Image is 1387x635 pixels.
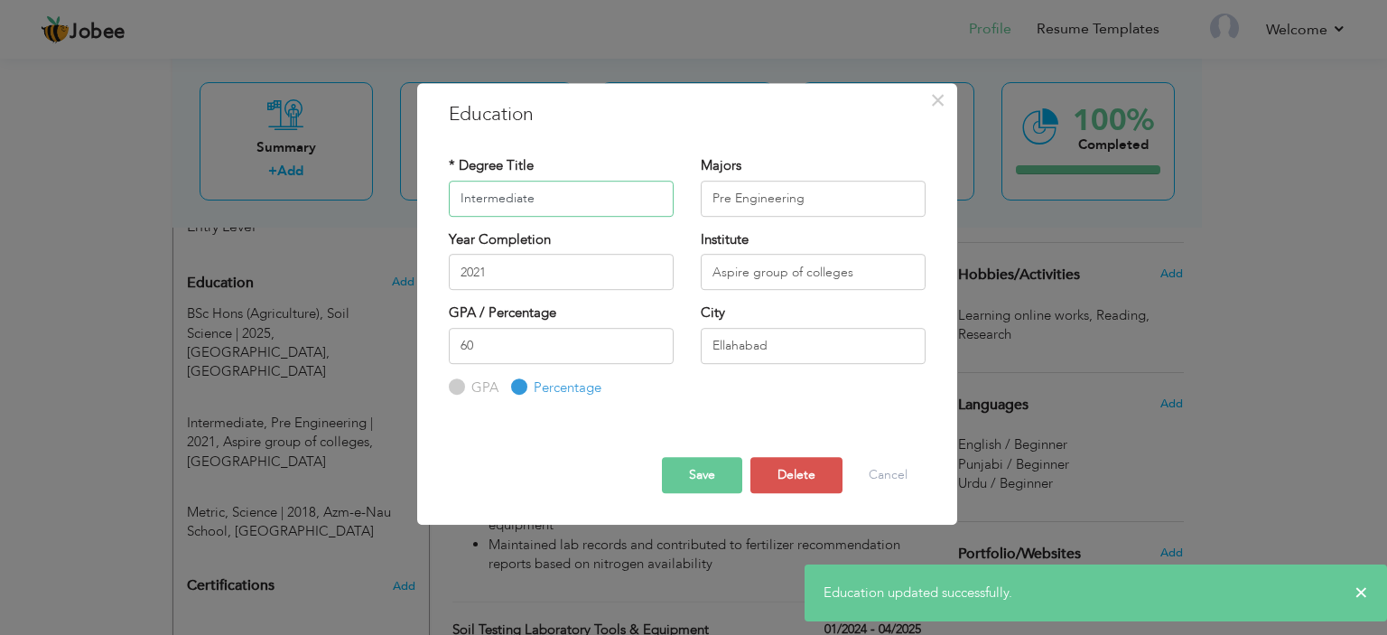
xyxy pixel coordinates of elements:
[449,156,534,175] label: * Degree Title
[529,378,601,397] label: Percentage
[824,584,1012,602] span: Education updated successfully.
[851,457,926,493] button: Cancel
[930,84,945,117] span: ×
[1354,584,1368,602] span: ×
[449,230,551,249] label: Year Completion
[187,265,415,542] div: Add your educational degree.
[924,86,953,115] button: Close
[467,378,498,397] label: GPA
[750,457,842,493] button: Delete
[449,101,926,128] h3: Education
[701,303,725,322] label: City
[449,303,556,322] label: GPA / Percentage
[701,230,749,249] label: Institute
[701,156,741,175] label: Majors
[662,457,742,493] button: Save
